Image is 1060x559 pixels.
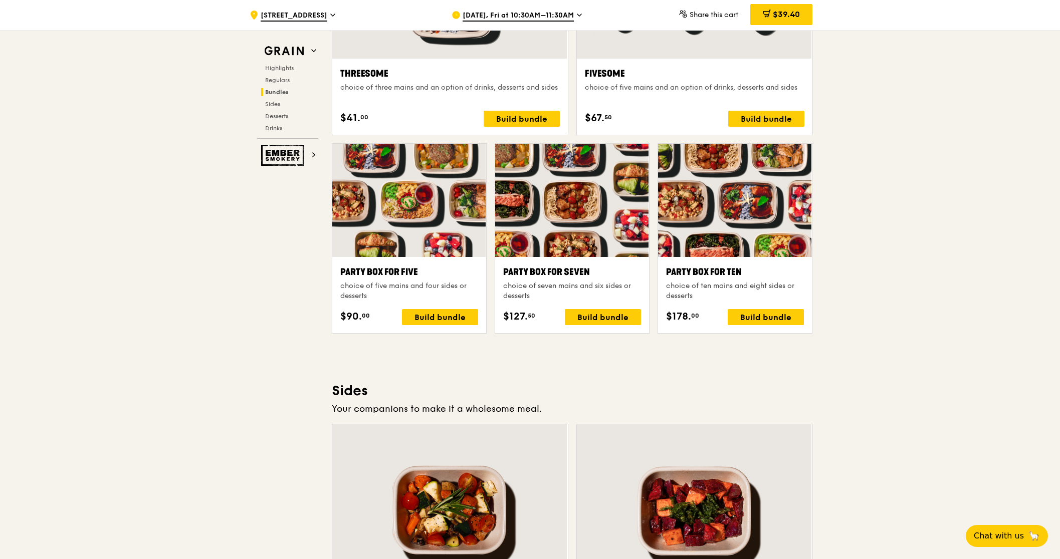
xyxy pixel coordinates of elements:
div: choice of three mains and an option of drinks, desserts and sides [340,83,560,93]
div: Build bundle [728,111,804,127]
div: Fivesome [585,67,804,81]
span: Share this cart [690,11,738,19]
span: 00 [691,312,699,320]
div: Build bundle [402,309,478,325]
span: 🦙 [1028,530,1040,542]
span: Highlights [265,65,294,72]
div: Party Box for Ten [666,265,804,279]
span: 00 [360,113,368,121]
img: Grain web logo [261,42,307,60]
span: Desserts [265,113,288,120]
div: Your companions to make it a wholesome meal. [332,402,813,416]
span: Chat with us [974,530,1024,542]
div: choice of seven mains and six sides or desserts [503,281,641,301]
div: Build bundle [565,309,641,325]
span: $41. [340,111,360,126]
span: [STREET_ADDRESS] [261,11,327,22]
div: Build bundle [484,111,560,127]
span: 50 [604,113,612,121]
div: Party Box for Five [340,265,478,279]
span: $178. [666,309,691,324]
div: Threesome [340,67,560,81]
div: choice of five mains and four sides or desserts [340,281,478,301]
span: [DATE], Fri at 10:30AM–11:30AM [463,11,574,22]
div: choice of ten mains and eight sides or desserts [666,281,804,301]
div: Party Box for Seven [503,265,641,279]
span: Bundles [265,89,289,96]
div: Build bundle [728,309,804,325]
img: Ember Smokery web logo [261,145,307,166]
span: 00 [362,312,370,320]
span: 50 [528,312,535,320]
span: $127. [503,309,528,324]
h3: Sides [332,382,813,400]
span: Sides [265,101,280,108]
div: choice of five mains and an option of drinks, desserts and sides [585,83,804,93]
span: Drinks [265,125,282,132]
button: Chat with us🦙 [966,525,1048,547]
span: $39.40 [773,10,800,19]
span: $90. [340,309,362,324]
span: $67. [585,111,604,126]
span: Regulars [265,77,290,84]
